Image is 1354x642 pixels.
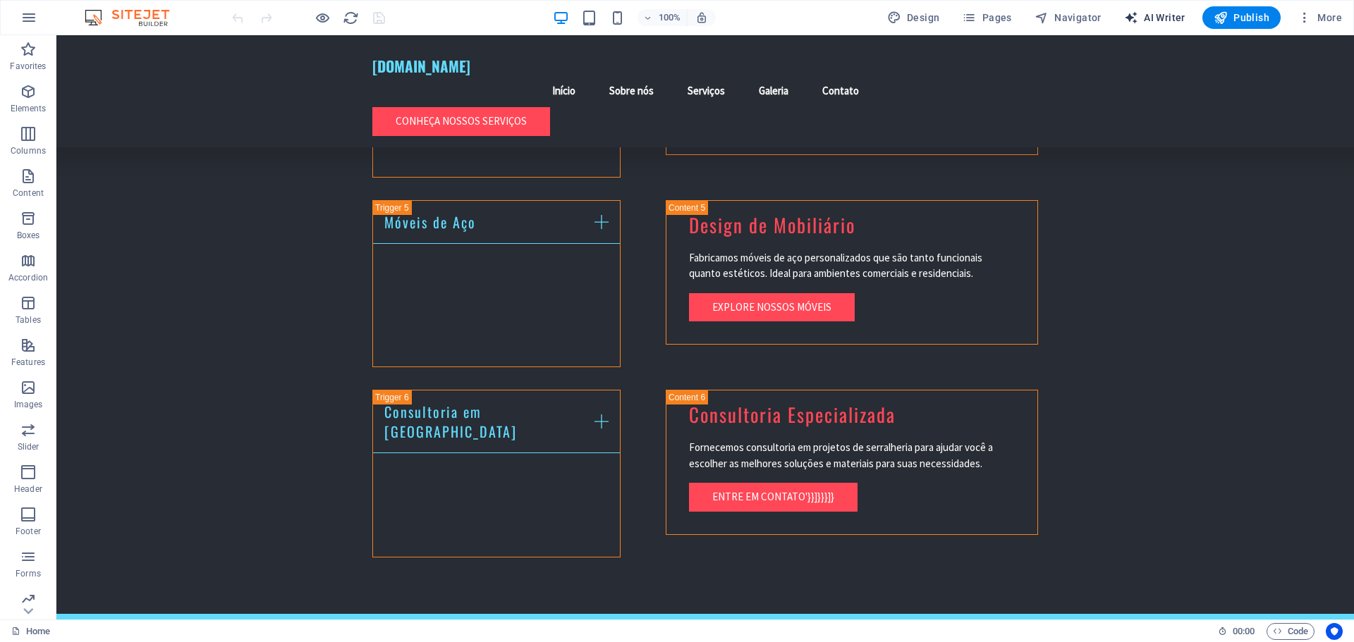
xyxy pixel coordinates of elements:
button: Code [1267,623,1315,640]
h6: 100% [659,9,681,26]
a: Click to cancel selection. Double-click to open Pages [11,623,50,640]
button: Publish [1202,6,1281,29]
button: More [1292,6,1348,29]
p: Forms [16,568,41,579]
button: Design [882,6,946,29]
button: Pages [956,6,1017,29]
img: Editor Logo [81,9,187,26]
p: Favorites [10,61,46,72]
i: Reload page [343,10,359,26]
button: reload [342,9,359,26]
span: Code [1273,623,1308,640]
p: Content [13,187,44,199]
span: Pages [962,11,1011,25]
button: Usercentrics [1326,623,1343,640]
p: Slider [18,441,39,452]
p: Header [14,483,42,495]
p: Accordion [8,272,48,283]
button: 100% [638,9,688,26]
i: On resize automatically adjust zoom level to fit chosen device. [695,11,708,24]
button: AI Writer [1118,6,1191,29]
p: Tables [16,314,41,326]
span: 00 00 [1233,623,1255,640]
p: Features [11,357,45,368]
p: Columns [11,145,46,156]
button: Navigator [1029,6,1107,29]
span: Publish [1214,11,1269,25]
div: Design (Ctrl+Alt+Y) [882,6,946,29]
span: Navigator [1035,11,1102,25]
span: : [1243,626,1245,636]
span: AI Writer [1124,11,1185,25]
p: Images [14,399,43,410]
p: Footer [16,526,41,537]
p: Elements [11,103,47,114]
p: Boxes [17,230,40,241]
span: Design [887,11,940,25]
span: More [1298,11,1342,25]
h6: Session time [1218,623,1255,640]
button: Click here to leave preview mode and continue editing [314,9,331,26]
